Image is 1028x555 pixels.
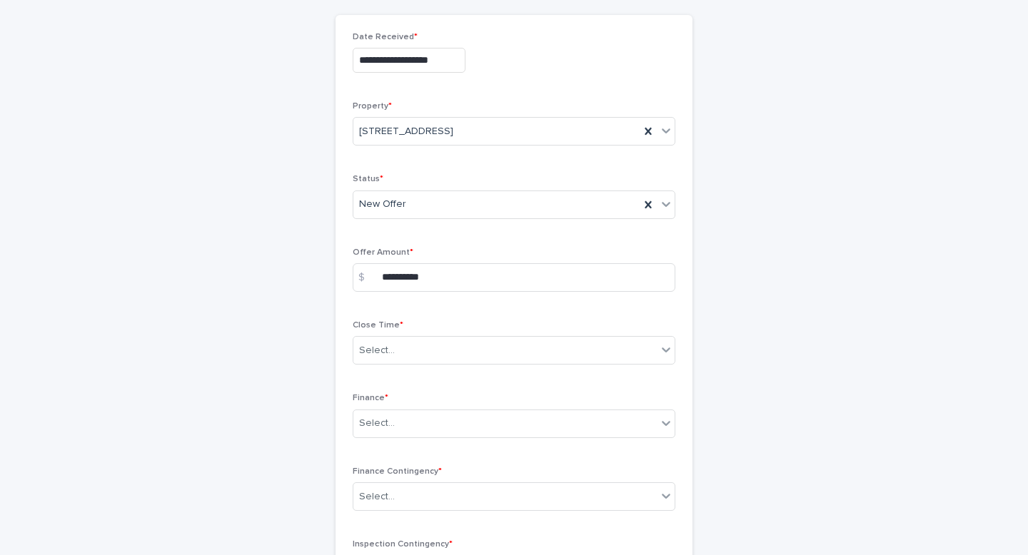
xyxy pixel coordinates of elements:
span: New Offer [359,197,406,212]
span: [STREET_ADDRESS] [359,124,453,139]
div: Select... [359,489,395,504]
div: $ [353,263,381,292]
span: Finance [353,394,388,402]
span: Inspection Contingency [353,540,453,549]
span: Offer Amount [353,248,413,257]
span: Close Time [353,321,403,330]
div: Select... [359,343,395,358]
span: Property [353,102,392,111]
span: Status [353,175,383,183]
span: Finance Contingency [353,467,442,476]
div: Select... [359,416,395,431]
span: Date Received [353,33,418,41]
